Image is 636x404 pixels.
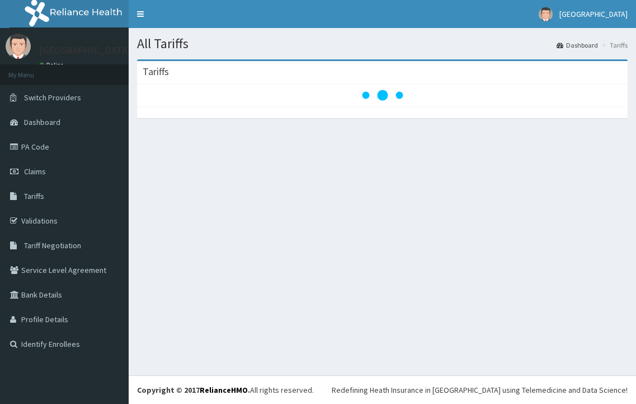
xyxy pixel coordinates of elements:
[39,61,66,69] a: Online
[24,117,60,127] span: Dashboard
[6,34,31,59] img: User Image
[599,40,628,50] li: Tariffs
[137,385,250,395] strong: Copyright © 2017 .
[200,385,248,395] a: RelianceHMO
[539,7,553,21] img: User Image
[24,166,46,177] span: Claims
[24,240,81,250] span: Tariff Negotiation
[24,191,44,201] span: Tariffs
[559,9,628,19] span: [GEOGRAPHIC_DATA]
[143,67,169,77] h3: Tariffs
[360,73,405,118] svg: audio-loading
[557,40,598,50] a: Dashboard
[24,92,81,103] span: Switch Providers
[332,384,628,396] div: Redefining Heath Insurance in [GEOGRAPHIC_DATA] using Telemedicine and Data Science!
[39,45,131,55] p: [GEOGRAPHIC_DATA]
[137,36,628,51] h1: All Tariffs
[129,375,636,404] footer: All rights reserved.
